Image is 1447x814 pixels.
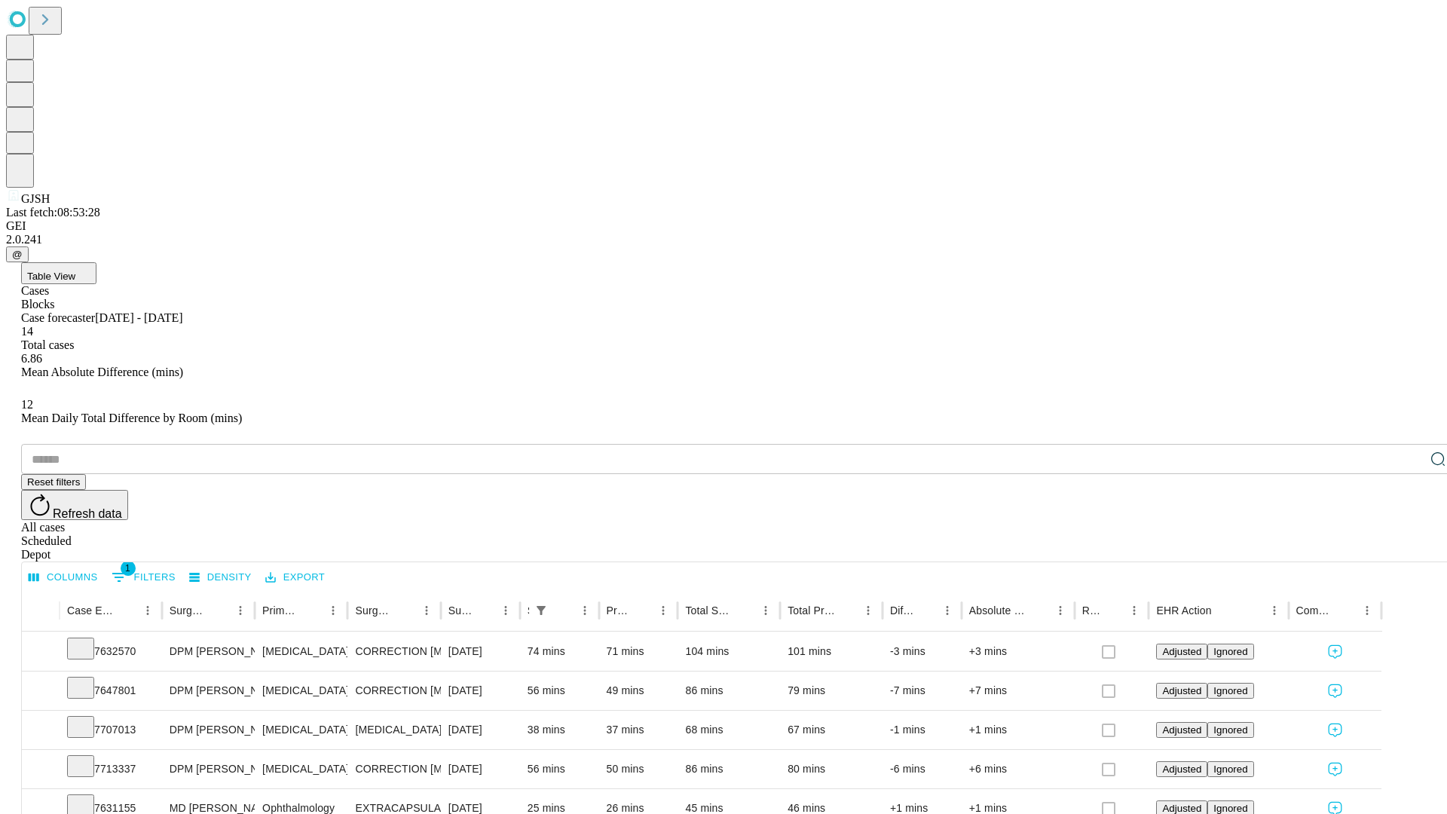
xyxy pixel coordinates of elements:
span: GJSH [21,192,50,205]
div: Surgery Name [355,604,393,617]
div: Resolved in EHR [1082,604,1102,617]
div: DPM [PERSON_NAME] [PERSON_NAME] [170,632,247,671]
button: Menu [230,600,251,621]
div: 80 mins [788,750,875,788]
span: [DATE] - [DATE] [95,311,182,324]
div: 7707013 [67,711,154,749]
div: Comments [1296,604,1334,617]
div: [DATE] [448,632,512,671]
div: 79 mins [788,672,875,710]
span: Adjusted [1162,646,1201,657]
span: Ignored [1213,685,1247,696]
button: Show filters [108,565,179,589]
button: Ignored [1207,761,1253,777]
button: Menu [1050,600,1071,621]
button: Sort [837,600,858,621]
div: [MEDICAL_DATA] [262,711,340,749]
div: -3 mins [890,632,954,671]
button: Menu [137,600,158,621]
div: CORRECTION [MEDICAL_DATA], [MEDICAL_DATA] [MEDICAL_DATA] [355,632,433,671]
span: Ignored [1213,724,1247,736]
span: Table View [27,271,75,282]
div: 1 active filter [531,600,552,621]
span: 14 [21,325,33,338]
div: [DATE] [448,750,512,788]
button: Ignored [1207,722,1253,738]
div: 49 mins [607,672,671,710]
div: EHR Action [1156,604,1211,617]
div: CORRECTION [MEDICAL_DATA], RESECTION [MEDICAL_DATA] BASE [355,672,433,710]
div: [DATE] [448,672,512,710]
button: Refresh data [21,490,128,520]
div: Scheduled In Room Duration [528,604,529,617]
div: DPM [PERSON_NAME] [PERSON_NAME] [170,750,247,788]
button: Density [185,566,255,589]
button: Sort [301,600,323,621]
div: Absolute Difference [969,604,1027,617]
button: Reset filters [21,474,86,490]
button: Ignored [1207,644,1253,659]
span: Mean Absolute Difference (mins) [21,366,183,378]
span: 1 [121,561,136,576]
div: [MEDICAL_DATA] COMPLETE EXCISION 5TH [MEDICAL_DATA] HEAD [355,711,433,749]
div: DPM [PERSON_NAME] [PERSON_NAME] [170,672,247,710]
div: +6 mins [969,750,1067,788]
button: Menu [937,600,958,621]
span: Reset filters [27,476,80,488]
button: Menu [1264,600,1285,621]
div: [DATE] [448,711,512,749]
div: 2.0.241 [6,233,1441,246]
span: 12 [21,398,33,411]
button: Menu [653,600,674,621]
div: [MEDICAL_DATA] [262,750,340,788]
div: 71 mins [607,632,671,671]
div: 38 mins [528,711,592,749]
div: Case Epic Id [67,604,115,617]
button: Adjusted [1156,644,1207,659]
button: Expand [29,639,52,666]
div: [MEDICAL_DATA] [262,672,340,710]
div: Total Predicted Duration [788,604,835,617]
button: Menu [1357,600,1378,621]
div: Surgeon Name [170,604,207,617]
button: Menu [495,600,516,621]
button: Sort [916,600,937,621]
span: Ignored [1213,646,1247,657]
div: [MEDICAL_DATA] [262,632,340,671]
div: -7 mins [890,672,954,710]
button: Sort [116,600,137,621]
div: 74 mins [528,632,592,671]
div: 86 mins [685,672,772,710]
span: Ignored [1213,803,1247,814]
span: Last fetch: 08:53:28 [6,206,100,219]
div: 7647801 [67,672,154,710]
div: 101 mins [788,632,875,671]
span: Case forecaster [21,311,95,324]
button: Table View [21,262,96,284]
div: 7713337 [67,750,154,788]
div: -1 mins [890,711,954,749]
div: +3 mins [969,632,1067,671]
button: Sort [553,600,574,621]
div: GEI [6,219,1441,233]
button: Sort [1213,600,1234,621]
div: Primary Service [262,604,300,617]
button: Sort [1103,600,1124,621]
div: -6 mins [890,750,954,788]
span: Mean Daily Total Difference by Room (mins) [21,412,242,424]
span: 6.86 [21,352,42,365]
div: +1 mins [969,711,1067,749]
span: Total cases [21,338,74,351]
button: Adjusted [1156,722,1207,738]
div: Predicted In Room Duration [607,604,631,617]
button: Ignored [1207,683,1253,699]
span: Adjusted [1162,764,1201,775]
div: 7632570 [67,632,154,671]
button: Sort [209,600,230,621]
span: Ignored [1213,764,1247,775]
button: Export [262,566,329,589]
div: DPM [PERSON_NAME] [PERSON_NAME] [170,711,247,749]
button: Sort [1029,600,1050,621]
div: Difference [890,604,914,617]
button: Show filters [531,600,552,621]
